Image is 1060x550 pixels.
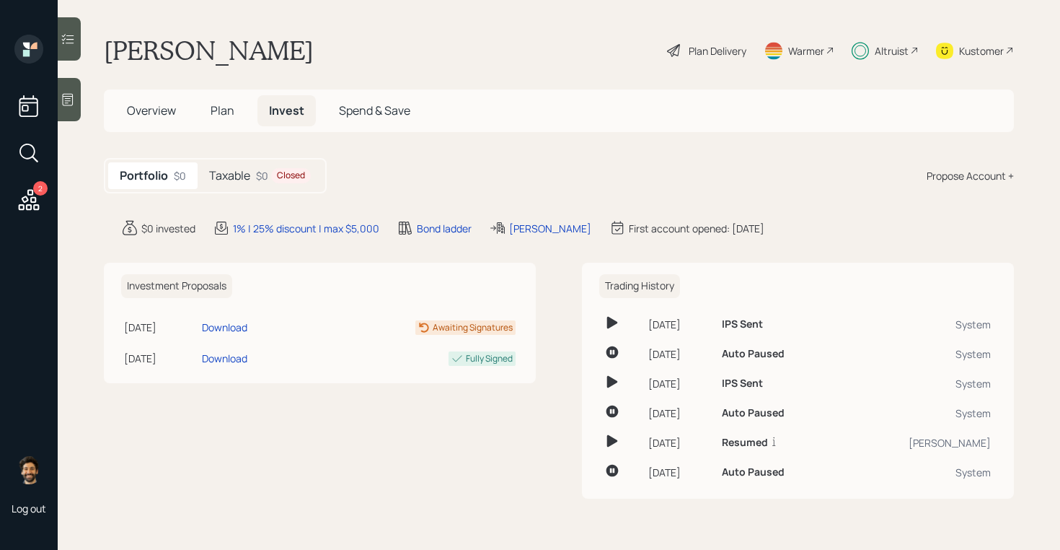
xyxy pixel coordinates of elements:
[648,346,710,362] div: [DATE]
[959,43,1004,58] div: Kustomer
[202,320,247,335] div: Download
[174,168,186,183] div: $0
[846,346,991,362] div: System
[722,407,785,419] h6: Auto Paused
[648,376,710,391] div: [DATE]
[141,221,195,236] div: $0 invested
[648,465,710,480] div: [DATE]
[33,181,48,196] div: 2
[211,102,234,118] span: Plan
[269,102,304,118] span: Invest
[277,170,305,182] div: Closed
[846,376,991,391] div: System
[104,35,314,66] h1: [PERSON_NAME]
[233,221,379,236] div: 1% | 25% discount | max $5,000
[689,43,746,58] div: Plan Delivery
[629,221,764,236] div: First account opened: [DATE]
[433,321,513,334] div: Awaiting Signatures
[648,406,710,421] div: [DATE]
[722,348,785,360] h6: Auto Paused
[14,455,43,484] img: eric-schwartz-headshot.png
[788,43,824,58] div: Warmer
[722,437,768,449] h6: Resumed
[846,465,991,480] div: System
[927,168,1014,183] div: Propose Account +
[256,168,311,183] div: $0
[12,502,46,515] div: Log out
[846,406,991,421] div: System
[648,435,710,450] div: [DATE]
[509,221,591,236] div: [PERSON_NAME]
[417,221,472,236] div: Bond ladder
[124,320,196,335] div: [DATE]
[127,102,176,118] span: Overview
[846,317,991,332] div: System
[599,274,680,298] h6: Trading History
[121,274,232,298] h6: Investment Proposals
[648,317,710,332] div: [DATE]
[209,169,250,183] h5: Taxable
[339,102,410,118] span: Spend & Save
[202,351,247,366] div: Download
[466,352,513,365] div: Fully Signed
[120,169,168,183] h5: Portfolio
[722,466,785,479] h6: Auto Paused
[722,377,763,390] h6: IPS Sent
[722,318,763,331] h6: IPS Sent
[124,351,196,366] div: [DATE]
[846,435,991,450] div: [PERSON_NAME]
[875,43,909,58] div: Altruist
